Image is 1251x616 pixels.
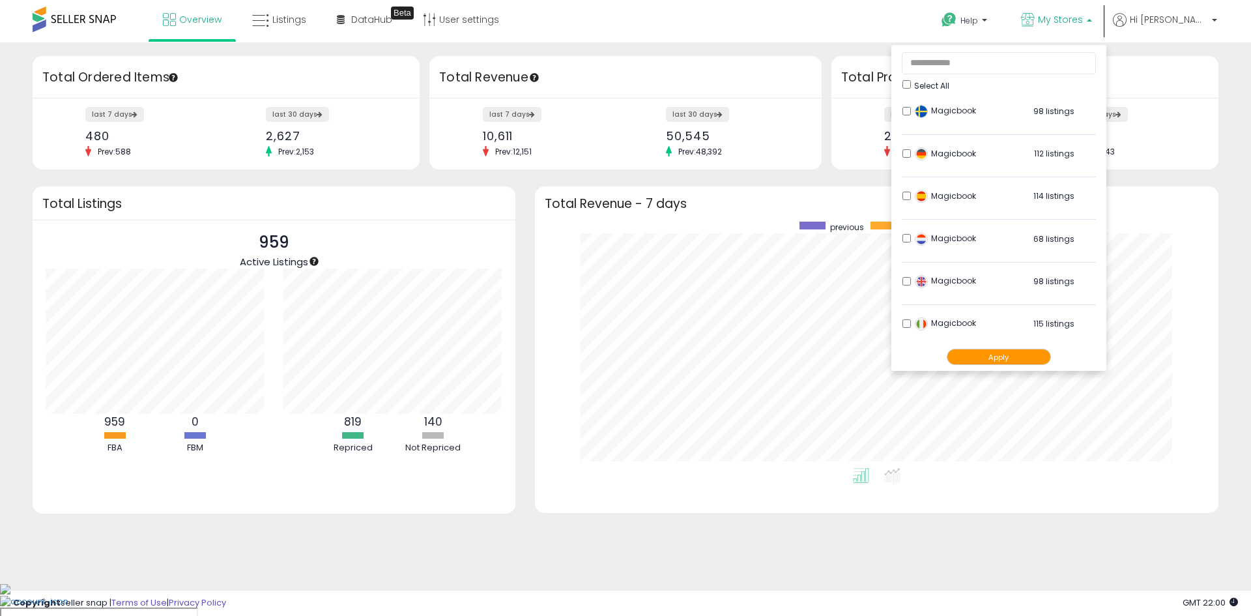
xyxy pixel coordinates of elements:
span: 114 listings [1033,190,1074,201]
div: Repriced [314,442,392,454]
div: Tooltip anchor [391,7,414,20]
img: spain.png [915,190,928,203]
div: FBM [156,442,234,454]
b: 959 [104,414,125,430]
div: 9,557 [1065,129,1196,143]
h3: Total Profit [841,68,1209,87]
h3: Total Revenue [439,68,812,87]
img: uk.png [915,275,928,288]
span: Prev: 12,151 [489,146,538,157]
span: My Stores [1038,13,1083,26]
div: 480 [85,129,216,143]
span: Magicbook [915,190,976,201]
b: 0 [192,414,199,430]
p: 959 [240,230,308,255]
button: Apply [947,349,1051,365]
span: 112 listings [1034,148,1074,159]
div: FBA [76,442,154,454]
span: 68 listings [1033,233,1074,244]
b: 819 [344,414,362,430]
label: last 7 days [85,107,144,122]
h3: Total Listings [42,199,506,209]
img: netherlands.png [915,233,928,246]
div: 10,611 [483,129,616,143]
span: 115 listings [1033,318,1074,329]
div: Tooltip anchor [167,72,179,83]
span: Hi [PERSON_NAME] [1130,13,1208,26]
div: Tooltip anchor [308,256,320,267]
a: Help [931,2,1000,42]
label: last 30 days [666,107,729,122]
span: Magicbook [915,317,976,329]
span: Magicbook [915,233,976,244]
img: sweden.png [915,105,928,118]
span: Active Listings [240,255,308,269]
label: last 7 days [483,107,541,122]
span: Magicbook [915,148,976,159]
div: Tooltip anchor [528,72,540,83]
a: Hi [PERSON_NAME] [1113,13,1217,42]
span: 98 listings [1033,276,1074,287]
div: 2,627 [266,129,397,143]
div: Not Repriced [394,442,472,454]
i: Get Help [941,12,957,28]
img: italy.png [915,317,928,330]
span: Prev: 2,153 [272,146,321,157]
span: Magicbook [915,105,976,116]
span: Select All [914,80,949,91]
h3: Total Revenue - 7 days [545,199,1209,209]
span: Prev: 2,237 [890,146,940,157]
span: DataHub [351,13,392,26]
div: 50,545 [666,129,799,143]
span: Prev: 588 [91,146,137,157]
b: 140 [424,414,442,430]
span: 98 listings [1033,106,1074,117]
span: Prev: 48,392 [672,146,728,157]
span: Overview [179,13,222,26]
label: last 7 days [884,107,943,122]
span: Magicbook [915,275,976,286]
span: previous [830,222,864,233]
div: 2,123 [884,129,1015,143]
h3: Total Ordered Items [42,68,410,87]
img: germany.png [915,147,928,160]
span: Help [960,15,978,26]
span: Listings [272,13,306,26]
label: last 30 days [266,107,329,122]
